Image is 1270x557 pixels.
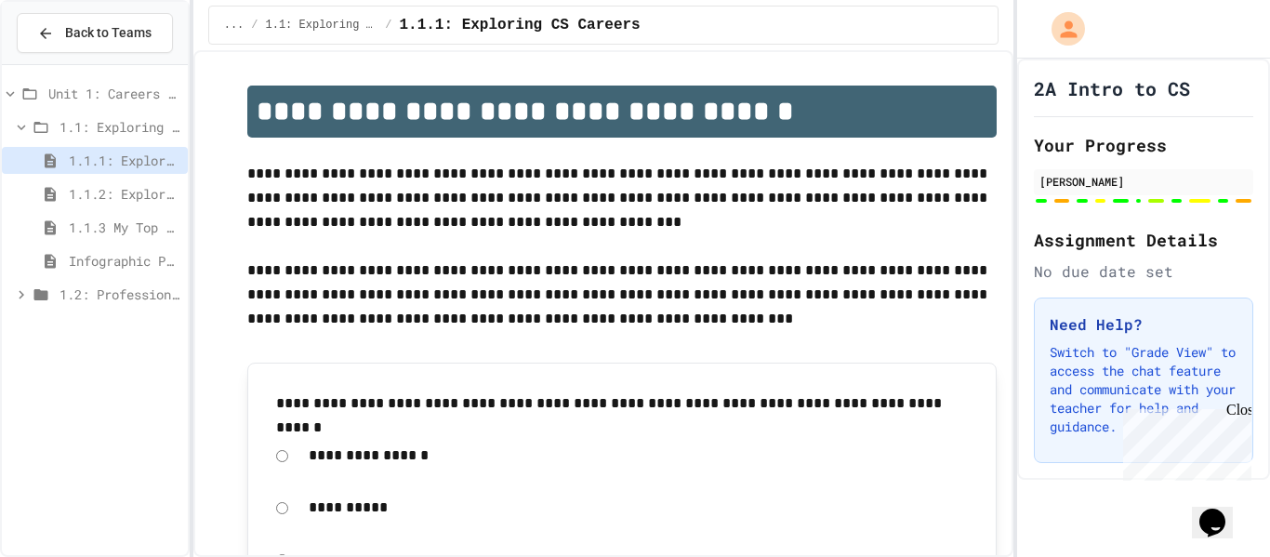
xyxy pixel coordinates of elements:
[69,251,180,271] span: Infographic Project: Your favorite CS
[399,14,640,36] span: 1.1.1: Exploring CS Careers
[1034,75,1190,101] h1: 2A Intro to CS
[266,18,378,33] span: 1.1: Exploring CS Careers
[1050,313,1237,336] h3: Need Help?
[65,23,152,43] span: Back to Teams
[1034,227,1253,253] h2: Assignment Details
[1034,132,1253,158] h2: Your Progress
[69,218,180,237] span: 1.1.3 My Top 3 CS Careers!
[7,7,128,118] div: Chat with us now!Close
[251,18,258,33] span: /
[1039,173,1248,190] div: [PERSON_NAME]
[17,13,173,53] button: Back to Teams
[224,18,245,33] span: ...
[48,84,180,103] span: Unit 1: Careers & Professionalism
[1116,402,1251,481] iframe: chat widget
[1050,343,1237,436] p: Switch to "Grade View" to access the chat feature and communicate with your teacher for help and ...
[60,117,180,137] span: 1.1: Exploring CS Careers
[1032,7,1090,50] div: My Account
[69,184,180,204] span: 1.1.2: Exploring CS Careers - Review
[69,151,180,170] span: 1.1.1: Exploring CS Careers
[1192,483,1251,538] iframe: chat widget
[1034,260,1253,283] div: No due date set
[385,18,391,33] span: /
[60,285,180,304] span: 1.2: Professional Communication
